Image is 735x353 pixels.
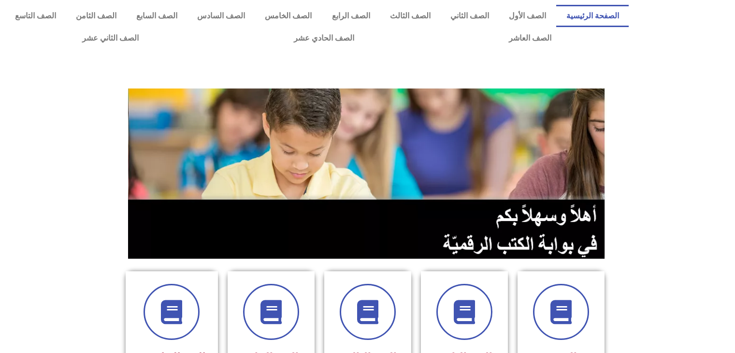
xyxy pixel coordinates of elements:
a: الصف التاسع [5,5,66,27]
a: الصفحة الرئيسية [556,5,629,27]
a: الصف العاشر [432,27,629,49]
a: الصف الثاني عشر [5,27,216,49]
a: الصف السادس [187,5,255,27]
a: الصف الثاني [440,5,499,27]
a: الصف الثامن [66,5,126,27]
a: الصف الحادي عشر [216,27,431,49]
a: الصف الأول [499,5,556,27]
a: الصف السابع [126,5,187,27]
a: الصف الخامس [255,5,322,27]
a: الصف الثالث [380,5,440,27]
a: الصف الرابع [322,5,380,27]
